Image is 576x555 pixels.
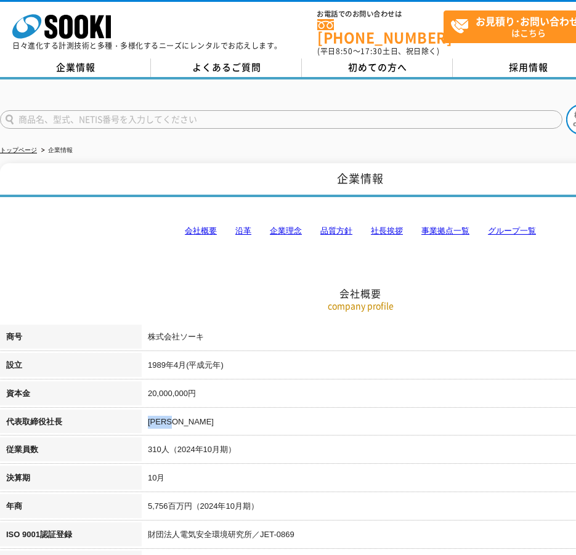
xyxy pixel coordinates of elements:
span: 初めての方へ [348,60,407,74]
a: 初めての方へ [302,59,453,77]
a: よくあるご質問 [151,59,302,77]
span: 8:50 [336,46,353,57]
span: 17:30 [360,46,383,57]
a: [PHONE_NUMBER] [317,19,444,44]
span: お電話でのお問い合わせは [317,10,444,18]
li: 企業情報 [39,144,73,157]
a: 会社概要 [185,226,217,235]
a: 社長挨拶 [371,226,403,235]
p: 日々進化する計測技術と多種・多様化するニーズにレンタルでお応えします。 [12,42,282,49]
span: (平日 ～ 土日、祝日除く) [317,46,439,57]
a: 事業拠点一覧 [421,226,469,235]
a: 沿革 [235,226,251,235]
a: 品質方針 [320,226,352,235]
a: グループ一覧 [488,226,536,235]
a: 企業理念 [270,226,302,235]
